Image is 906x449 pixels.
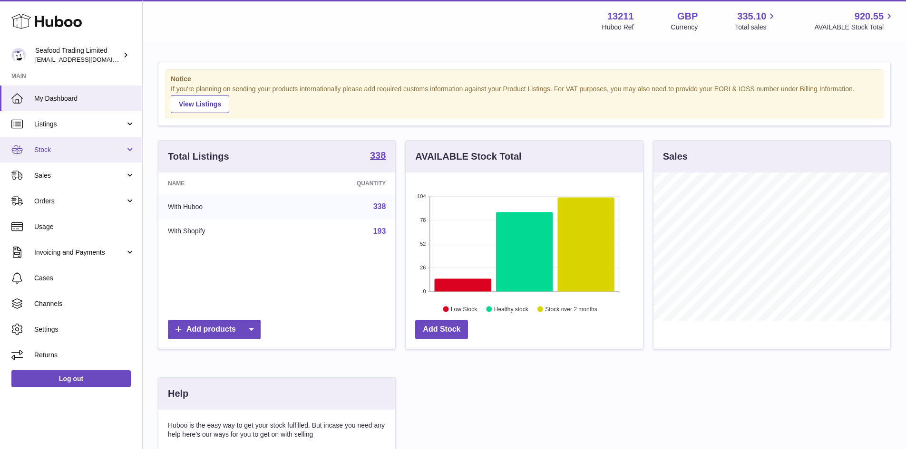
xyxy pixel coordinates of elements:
span: Usage [34,222,135,231]
strong: 338 [370,151,386,160]
span: Stock [34,145,125,154]
span: 920.55 [855,10,884,23]
th: Quantity [286,172,396,194]
a: 193 [373,227,386,235]
th: Name [158,172,286,194]
text: 78 [420,217,426,223]
span: My Dashboard [34,94,135,103]
strong: GBP [677,10,698,23]
div: Seafood Trading Limited [35,46,121,64]
img: online@rickstein.com [11,48,26,62]
td: With Huboo [158,194,286,219]
span: AVAILABLE Stock Total [814,23,895,32]
a: 338 [373,202,386,210]
h3: AVAILABLE Stock Total [415,150,521,163]
strong: 13211 [607,10,634,23]
div: If you're planning on sending your products internationally please add required customs informati... [171,85,878,113]
a: Log out [11,370,131,387]
div: Currency [671,23,698,32]
a: 338 [370,151,386,162]
a: View Listings [171,95,229,113]
a: 920.55 AVAILABLE Stock Total [814,10,895,32]
text: 0 [423,288,426,294]
span: Total sales [735,23,777,32]
text: Healthy stock [494,306,529,312]
span: [EMAIL_ADDRESS][DOMAIN_NAME] [35,56,140,63]
td: With Shopify [158,219,286,244]
span: Orders [34,197,125,206]
a: 335.10 Total sales [735,10,777,32]
span: Sales [34,171,125,180]
span: Listings [34,120,125,129]
text: Low Stock [451,306,477,312]
span: Invoicing and Payments [34,248,125,257]
p: Huboo is the easy way to get your stock fulfilled. But incase you need any help here's our ways f... [168,421,386,439]
span: Settings [34,325,135,334]
a: Add Stock [415,320,468,339]
h3: Help [168,387,188,400]
text: 26 [420,265,426,270]
text: Stock over 2 months [546,306,597,312]
text: 52 [420,241,426,247]
a: Add products [168,320,261,339]
span: Returns [34,351,135,360]
span: Channels [34,299,135,308]
strong: Notice [171,75,878,84]
h3: Sales [663,150,688,163]
text: 104 [417,193,426,199]
h3: Total Listings [168,150,229,163]
span: Cases [34,274,135,283]
span: 335.10 [737,10,766,23]
div: Huboo Ref [602,23,634,32]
